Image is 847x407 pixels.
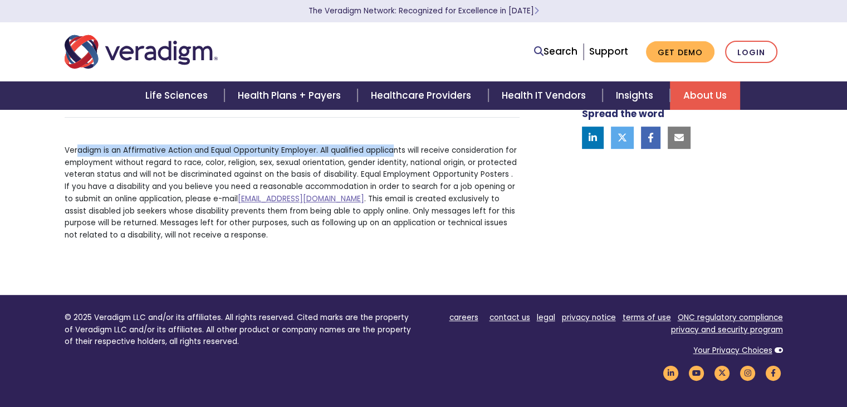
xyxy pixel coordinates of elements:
[687,367,706,378] a: Veradigm YouTube Link
[582,107,664,120] strong: Spread the word
[534,6,539,16] span: Learn More
[646,41,714,63] a: Get Demo
[662,367,680,378] a: Veradigm LinkedIn Link
[603,81,670,110] a: Insights
[623,312,671,323] a: terms of use
[238,193,364,204] a: [EMAIL_ADDRESS][DOMAIN_NAME]
[132,81,224,110] a: Life Sciences
[589,45,628,58] a: Support
[537,312,555,323] a: legal
[65,144,520,241] p: Veradigm is an Affirmative Action and Equal Opportunity Employer. All qualified applicants will r...
[449,312,478,323] a: careers
[562,312,616,323] a: privacy notice
[670,81,740,110] a: About Us
[488,81,603,110] a: Health IT Vendors
[738,367,757,378] a: Veradigm Instagram Link
[224,81,358,110] a: Health Plans + Payers
[764,367,783,378] a: Veradigm Facebook Link
[671,324,783,335] a: privacy and security program
[309,6,539,16] a: The Veradigm Network: Recognized for Excellence in [DATE]Learn More
[713,367,732,378] a: Veradigm Twitter Link
[534,44,577,59] a: Search
[678,312,783,323] a: ONC regulatory compliance
[725,41,777,64] a: Login
[358,81,488,110] a: Healthcare Providers
[489,312,530,323] a: contact us
[693,345,772,356] a: Your Privacy Choices
[65,312,415,348] p: © 2025 Veradigm LLC and/or its affiliates. All rights reserved. Cited marks are the property of V...
[65,33,218,70] img: Veradigm logo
